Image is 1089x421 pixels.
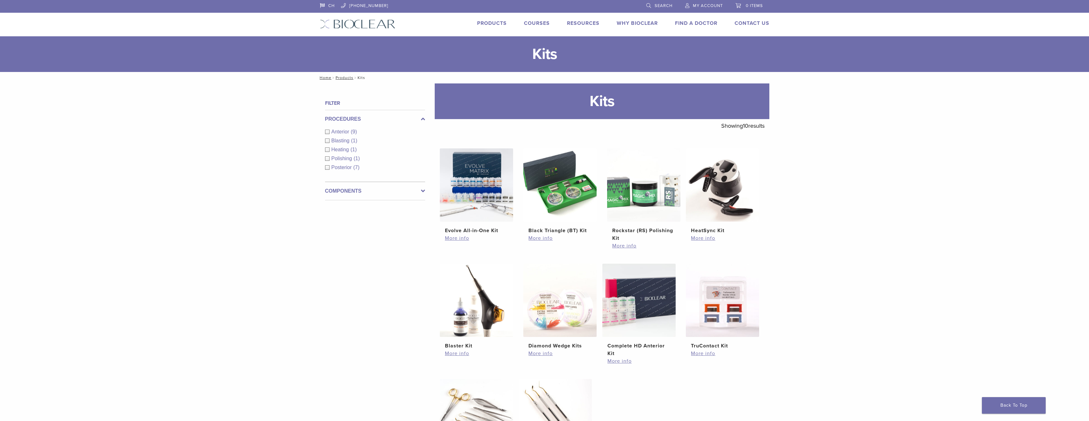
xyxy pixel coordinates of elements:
[351,129,357,134] span: (9)
[318,75,331,80] a: Home
[602,264,676,337] img: Complete HD Anterior Kit
[445,350,508,357] a: More info
[617,20,658,26] a: Why Bioclear
[315,72,774,83] nav: Kits
[353,156,360,161] span: (1)
[691,342,754,350] h2: TruContact Kit
[567,20,599,26] a: Resources
[607,342,671,357] h2: Complete HD Anterior Kit
[325,187,425,195] label: Components
[746,3,763,8] span: 0 items
[439,264,514,350] a: Blaster KitBlaster Kit
[982,397,1046,414] a: Back To Top
[351,147,357,152] span: (1)
[528,350,592,357] a: More info
[743,122,748,129] span: 10
[445,342,508,350] h2: Blaster Kit
[691,350,754,357] a: More info
[523,264,597,337] img: Diamond Wedge Kits
[325,115,425,123] label: Procedures
[331,147,351,152] span: Heating
[686,264,760,350] a: TruContact KitTruContact Kit
[528,227,592,234] h2: Black Triangle (BT) Kit
[331,138,351,143] span: Blasting
[351,138,357,143] span: (1)
[439,148,514,234] a: Evolve All-in-One KitEvolve All-in-One Kit
[523,148,597,234] a: Black Triangle (BT) KitBlack Triangle (BT) Kit
[440,264,513,337] img: Blaster Kit
[655,3,672,8] span: Search
[686,148,760,234] a: HeatSync KitHeatSync Kit
[602,264,676,357] a: Complete HD Anterior KitComplete HD Anterior Kit
[607,148,680,222] img: Rockstar (RS) Polishing Kit
[325,99,425,107] h4: Filter
[735,20,769,26] a: Contact Us
[523,148,597,222] img: Black Triangle (BT) Kit
[691,227,754,234] h2: HeatSync Kit
[612,242,675,250] a: More info
[445,234,508,242] a: More info
[435,83,769,119] h1: Kits
[320,19,396,29] img: Bioclear
[440,148,513,222] img: Evolve All-in-One Kit
[607,357,671,365] a: More info
[612,227,675,242] h2: Rockstar (RS) Polishing Kit
[353,76,358,79] span: /
[607,148,681,242] a: Rockstar (RS) Polishing KitRockstar (RS) Polishing Kit
[477,20,507,26] a: Products
[331,165,353,170] span: Posterior
[691,234,754,242] a: More info
[528,342,592,350] h2: Diamond Wedge Kits
[523,264,597,350] a: Diamond Wedge KitsDiamond Wedge Kits
[331,129,351,134] span: Anterior
[686,148,759,222] img: HeatSync Kit
[721,119,765,132] p: Showing results
[353,165,360,170] span: (7)
[528,234,592,242] a: More info
[331,76,336,79] span: /
[336,75,353,80] a: Products
[675,20,717,26] a: Find A Doctor
[445,227,508,234] h2: Evolve All-in-One Kit
[331,156,354,161] span: Polishing
[686,264,759,337] img: TruContact Kit
[524,20,550,26] a: Courses
[693,3,723,8] span: My Account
